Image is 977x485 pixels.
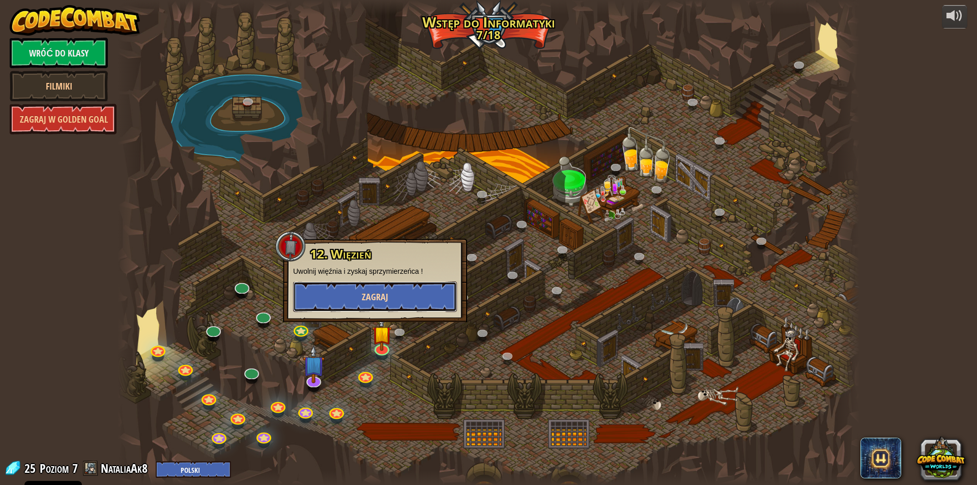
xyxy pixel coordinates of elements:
img: CodeCombat - Learn how to code by playing a game [10,5,140,36]
a: Filmiki [10,71,108,101]
a: Wróć do klasy [10,38,108,68]
button: Dopasuj głośność [942,5,967,29]
img: level-banner-unstarted-subscriber.png [303,346,325,383]
a: NataliaAk8 [101,460,151,476]
img: level-banner-started.png [372,317,392,351]
p: Uwolnij więźnia i zyskaj sprzymierzeńca ! [293,266,457,276]
span: 12. Więzień [310,245,371,262]
span: Zagraj [362,291,388,303]
span: 25 [24,460,39,476]
span: 7 [72,460,78,476]
button: Zagraj [293,281,457,312]
a: Zagraj w Golden Goal [10,104,117,134]
span: Poziom [40,460,69,477]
